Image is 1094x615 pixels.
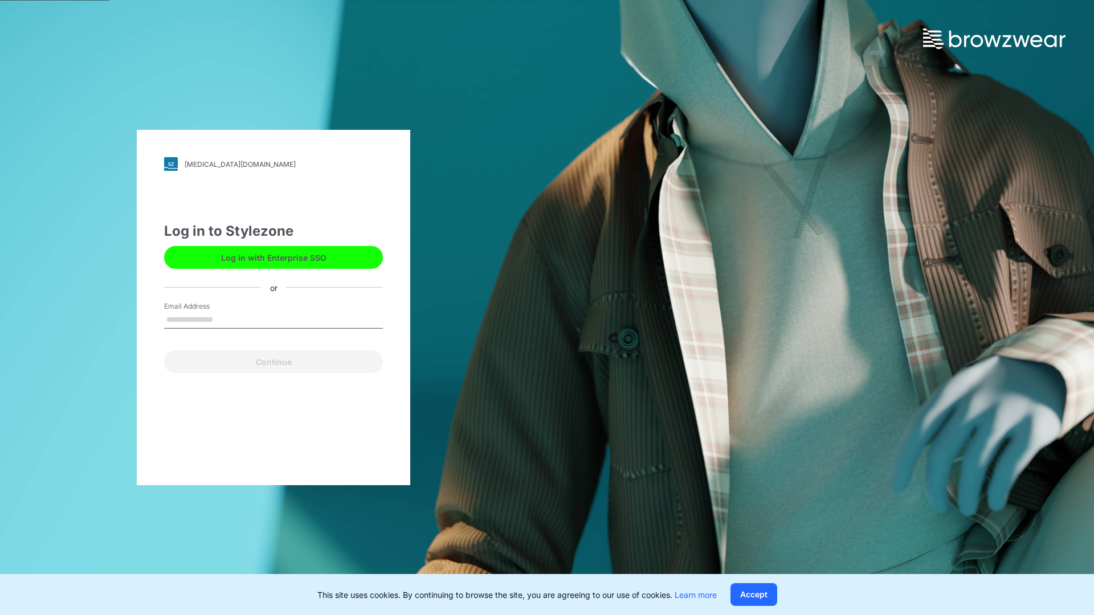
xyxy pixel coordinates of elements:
[317,589,717,601] p: This site uses cookies. By continuing to browse the site, you are agreeing to our use of cookies.
[261,281,287,293] div: or
[164,157,178,171] img: svg+xml;base64,PHN2ZyB3aWR0aD0iMjgiIGhlaWdodD0iMjgiIHZpZXdCb3g9IjAgMCAyOCAyOCIgZmlsbD0ibm9uZSIgeG...
[675,590,717,600] a: Learn more
[164,246,383,269] button: Log in with Enterprise SSO
[185,160,296,169] div: [MEDICAL_DATA][DOMAIN_NAME]
[730,583,777,606] button: Accept
[923,28,1066,49] img: browzwear-logo.73288ffb.svg
[164,301,244,311] label: Email Address
[164,157,383,171] a: [MEDICAL_DATA][DOMAIN_NAME]
[164,221,383,241] div: Log in to Stylezone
